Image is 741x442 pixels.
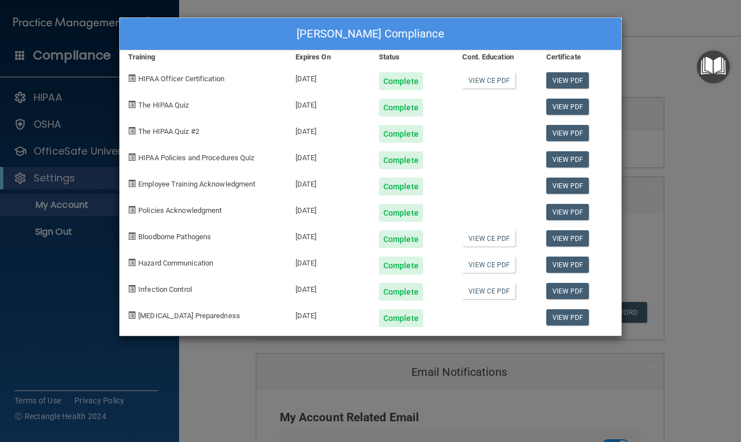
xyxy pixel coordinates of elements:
div: Complete [379,72,423,90]
span: HIPAA Policies and Procedures Quiz [138,153,254,162]
div: [DATE] [287,274,370,301]
a: View PDF [546,125,589,141]
a: View CE PDF [462,257,515,273]
div: [DATE] [287,222,370,248]
span: The HIPAA Quiz #2 [138,127,199,136]
a: View PDF [546,230,589,246]
div: Complete [379,204,423,222]
div: [DATE] [287,117,370,143]
span: HIPAA Officer Certification [138,75,224,83]
a: View CE PDF [462,230,515,246]
div: [DATE] [287,301,370,327]
div: Complete [379,178,423,196]
div: [DATE] [287,196,370,222]
span: Policies Acknowledgment [138,206,222,215]
a: View CE PDF [462,283,515,299]
iframe: Drift Widget Chat Controller [547,362,728,407]
a: View PDF [546,283,589,299]
div: Complete [379,257,423,274]
div: Expires On [287,50,370,64]
a: View PDF [546,257,589,273]
span: Hazard Communication [138,259,213,267]
div: Complete [379,283,423,301]
div: Status [370,50,454,64]
a: View PDF [546,178,589,194]
div: Complete [379,309,423,327]
div: [PERSON_NAME] Compliance [120,18,621,50]
span: Bloodborne Pathogens [138,232,211,241]
a: View PDF [546,72,589,89]
span: [MEDICAL_DATA] Preparedness [138,311,240,320]
div: [DATE] [287,169,370,196]
span: Employee Training Acknowledgment [138,180,255,188]
span: Infection Control [138,285,192,294]
div: Training [120,50,287,64]
a: View PDF [546,204,589,220]
a: View PDF [546,151,589,168]
a: View PDF [546,99,589,115]
div: [DATE] [287,248,370,274]
div: Complete [379,99,423,117]
div: [DATE] [287,64,370,90]
div: [DATE] [287,90,370,117]
div: Complete [379,151,423,169]
a: View PDF [546,309,589,325]
span: The HIPAA Quiz [138,101,189,109]
div: Certificate [538,50,621,64]
div: Complete [379,230,423,248]
div: [DATE] [287,143,370,169]
button: Open Resource Center [697,50,730,83]
a: View CE PDF [462,72,515,89]
div: Complete [379,125,423,143]
div: Cont. Education [454,50,537,64]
